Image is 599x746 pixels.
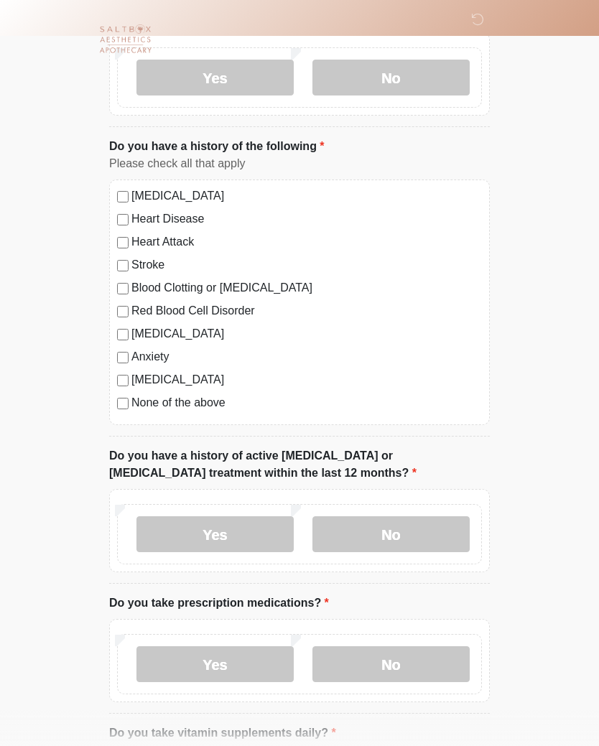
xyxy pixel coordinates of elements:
input: [MEDICAL_DATA] [117,329,129,340]
input: Heart Attack [117,237,129,248]
label: Do you take vitamin supplements daily? [109,724,336,742]
div: Please check all that apply [109,155,490,172]
input: Blood Clotting or [MEDICAL_DATA] [117,283,129,294]
input: Anxiety [117,352,129,363]
label: Stroke [131,256,482,274]
input: [MEDICAL_DATA] [117,375,129,386]
label: [MEDICAL_DATA] [131,325,482,342]
label: Red Blood Cell Disorder [131,302,482,320]
label: [MEDICAL_DATA] [131,187,482,205]
label: [MEDICAL_DATA] [131,371,482,388]
label: Blood Clotting or [MEDICAL_DATA] [131,279,482,297]
label: None of the above [131,394,482,411]
input: Red Blood Cell Disorder [117,306,129,317]
label: Heart Disease [131,210,482,228]
input: Heart Disease [117,214,129,225]
label: No [312,646,470,682]
label: Yes [136,516,294,552]
label: Yes [136,646,294,682]
label: No [312,516,470,552]
label: Do you take prescription medications? [109,595,329,612]
input: Stroke [117,260,129,271]
input: [MEDICAL_DATA] [117,191,129,202]
input: None of the above [117,398,129,409]
label: Do you have a history of the following [109,138,325,155]
label: Anxiety [131,348,482,365]
label: Do you have a history of active [MEDICAL_DATA] or [MEDICAL_DATA] treatment within the last 12 mon... [109,447,490,482]
label: Heart Attack [131,233,482,251]
img: Saltbox Aesthetics Logo [95,11,156,72]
